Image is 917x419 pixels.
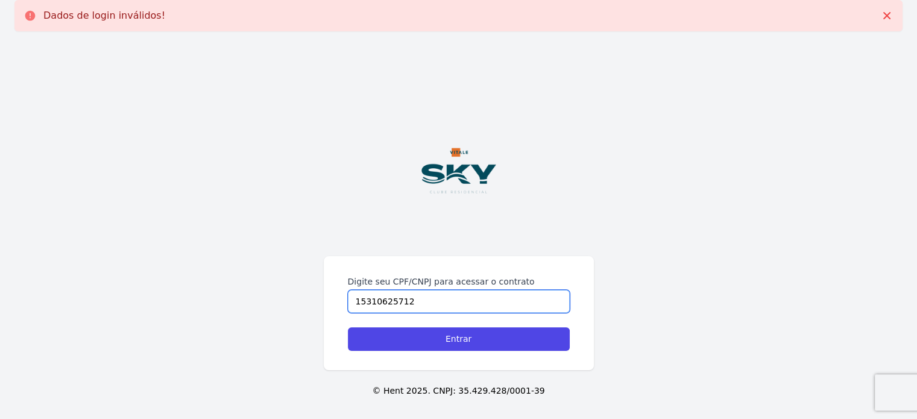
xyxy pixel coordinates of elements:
img: Logo%20Vitale%20SKY%20Azul.png [392,104,525,237]
label: Digite seu CPF/CNPJ para acessar o contrato [348,276,570,288]
input: Digite seu CPF ou CNPJ [348,290,570,313]
input: Entrar [348,327,570,351]
p: © Hent 2025. CNPJ: 35.429.428/0001-39 [19,385,898,397]
p: Dados de login inválidos! [43,10,165,22]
